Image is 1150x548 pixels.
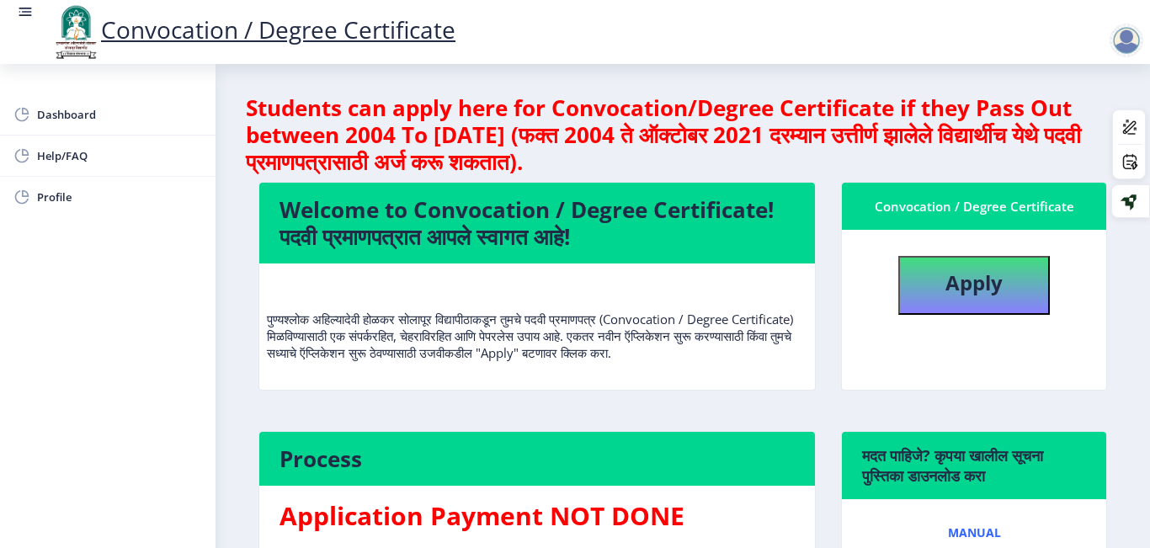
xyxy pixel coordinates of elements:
span: Help/FAQ [37,146,202,166]
span: Dashboard [37,104,202,125]
b: Apply [945,269,1003,296]
a: Convocation / Degree Certificate [51,13,455,45]
h3: Application Payment NOT DONE [280,499,795,533]
div: Convocation / Degree Certificate [862,196,1086,216]
button: Apply [898,256,1050,315]
img: logo [51,3,101,61]
h4: Students can apply here for Convocation/Degree Certificate if they Pass Out between 2004 To [DATE... [246,94,1120,175]
p: पुण्यश्लोक अहिल्यादेवी होळकर सोलापूर विद्यापीठाकडून तुमचे पदवी प्रमाणपत्र (Convocation / Degree C... [267,277,807,361]
span: Profile [37,187,202,207]
h6: मदत पाहिजे? कृपया खालील सूचना पुस्तिका डाउनलोड करा [862,445,1086,486]
h4: Welcome to Convocation / Degree Certificate! पदवी प्रमाणपत्रात आपले स्वागत आहे! [280,196,795,250]
h4: Process [280,445,795,472]
span: Manual [948,526,1001,540]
